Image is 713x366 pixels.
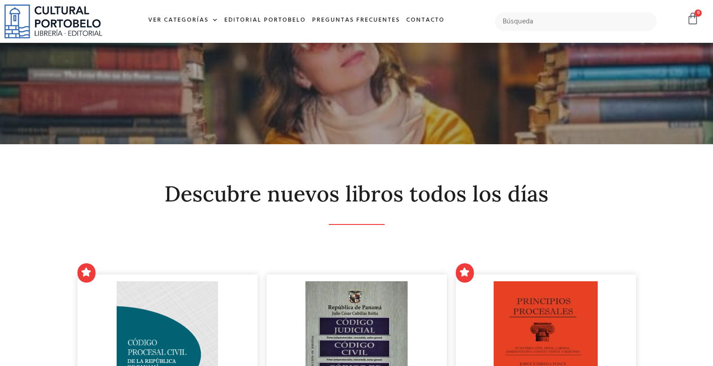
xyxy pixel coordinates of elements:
a: Contacto [403,11,448,30]
input: Búsqueda [495,12,656,31]
span: 0 [695,9,702,17]
a: Preguntas frecuentes [309,11,403,30]
a: Ver Categorías [145,11,221,30]
a: Editorial Portobelo [221,11,309,30]
h2: Descubre nuevos libros todos los días [77,182,636,206]
a: 0 [686,12,699,25]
